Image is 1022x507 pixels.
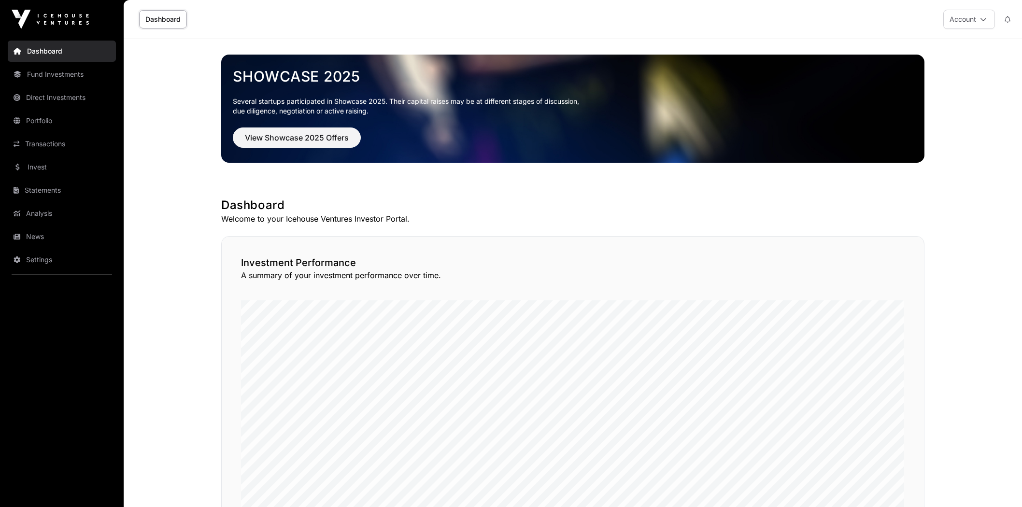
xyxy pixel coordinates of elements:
a: Fund Investments [8,64,116,85]
img: Icehouse Ventures Logo [12,10,89,29]
h2: Investment Performance [241,256,905,269]
button: Account [943,10,995,29]
a: Settings [8,249,116,270]
a: Statements [8,180,116,201]
a: Showcase 2025 [233,68,913,85]
iframe: Chat Widget [974,461,1022,507]
a: Transactions [8,133,116,155]
a: Portfolio [8,110,116,131]
img: Showcase 2025 [221,55,924,163]
p: A summary of your investment performance over time. [241,269,905,281]
span: View Showcase 2025 Offers [245,132,349,143]
a: Dashboard [139,10,187,28]
a: News [8,226,116,247]
a: Direct Investments [8,87,116,108]
a: Dashboard [8,41,116,62]
a: Analysis [8,203,116,224]
p: Welcome to your Icehouse Ventures Investor Portal. [221,213,924,225]
a: Invest [8,156,116,178]
h1: Dashboard [221,197,924,213]
a: View Showcase 2025 Offers [233,137,361,147]
button: View Showcase 2025 Offers [233,127,361,148]
p: Several startups participated in Showcase 2025. Their capital raises may be at different stages o... [233,97,913,116]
